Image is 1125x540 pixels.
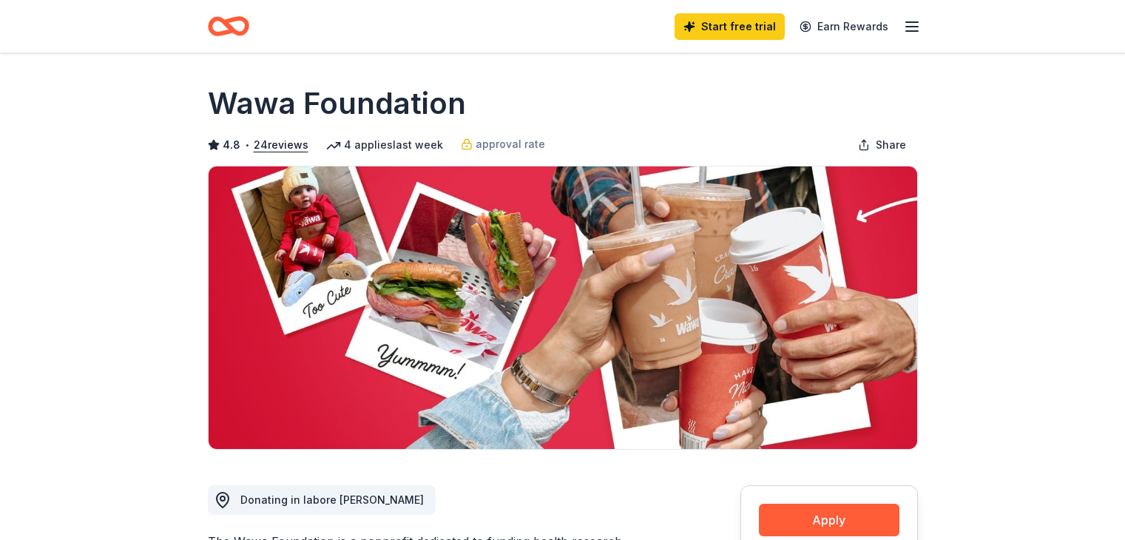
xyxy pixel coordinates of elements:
[461,135,545,153] a: approval rate
[240,493,424,506] span: Donating in labore [PERSON_NAME]
[476,135,545,153] span: approval rate
[223,136,240,154] span: 4.8
[254,136,308,154] button: 24reviews
[208,9,249,44] a: Home
[326,136,443,154] div: 4 applies last week
[791,13,897,40] a: Earn Rewards
[876,136,906,154] span: Share
[244,139,249,151] span: •
[675,13,785,40] a: Start free trial
[208,83,466,124] h1: Wawa Foundation
[846,130,918,160] button: Share
[759,504,899,536] button: Apply
[209,166,917,449] img: Image for Wawa Foundation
